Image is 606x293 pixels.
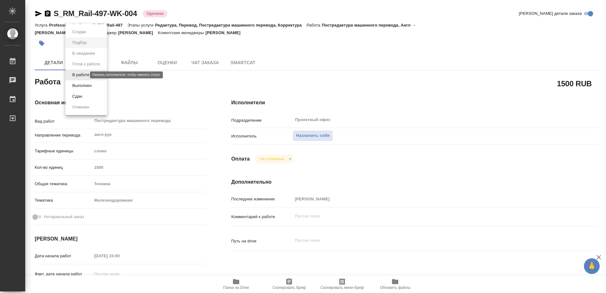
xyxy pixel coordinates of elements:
[70,82,93,89] button: Выполнен
[70,93,84,100] button: Сдан
[70,50,97,57] button: В ожидании
[70,39,89,46] button: Подбор
[70,28,88,35] button: Создан
[70,61,102,68] button: Готов к работе
[70,71,91,78] button: В работе
[70,104,91,111] button: Отменен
